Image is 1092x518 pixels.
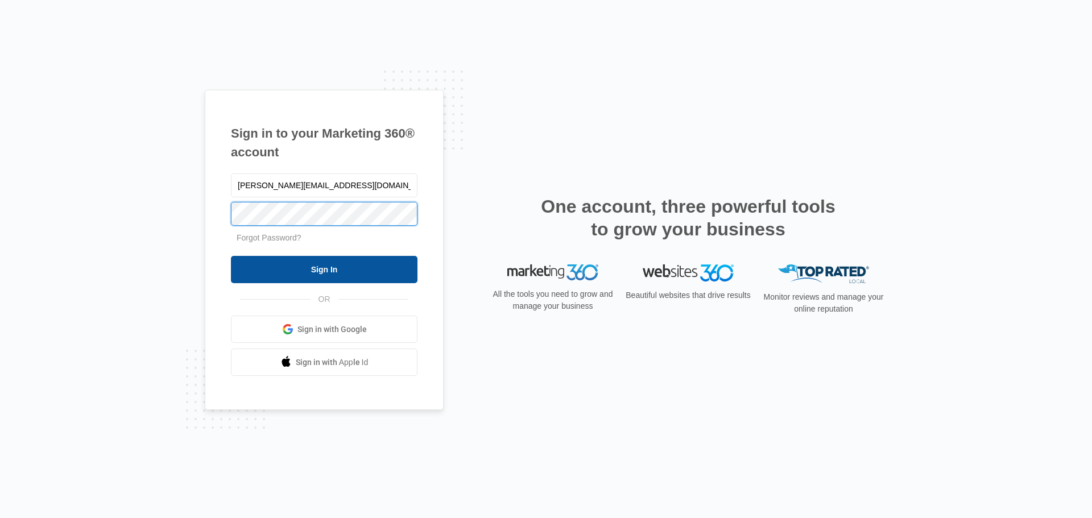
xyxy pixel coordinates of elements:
input: Email [231,173,417,197]
span: Sign in with Google [297,324,367,335]
span: Sign in with Apple Id [296,357,369,368]
span: OR [311,293,338,305]
p: Beautiful websites that drive results [624,289,752,301]
a: Forgot Password? [237,233,301,242]
a: Sign in with Google [231,316,417,343]
h1: Sign in to your Marketing 360® account [231,124,417,161]
img: Top Rated Local [778,264,869,283]
h2: One account, three powerful tools to grow your business [537,195,839,241]
p: All the tools you need to grow and manage your business [489,288,617,312]
img: Marketing 360 [507,264,598,280]
a: Sign in with Apple Id [231,349,417,376]
input: Sign In [231,256,417,283]
p: Monitor reviews and manage your online reputation [760,291,887,315]
img: Websites 360 [643,264,734,281]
